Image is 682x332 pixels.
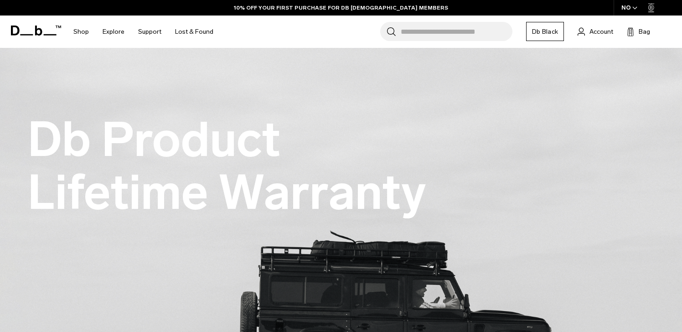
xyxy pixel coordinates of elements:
a: Shop [73,16,89,48]
button: Bag [627,26,650,37]
a: Lost & Found [175,16,213,48]
a: Explore [103,16,124,48]
span: Bag [639,27,650,36]
a: Support [138,16,161,48]
h1: Db Product Lifetime Warranty [27,114,438,219]
a: Account [578,26,613,37]
a: Db Black [526,22,564,41]
a: 10% OFF YOUR FIRST PURCHASE FOR DB [DEMOGRAPHIC_DATA] MEMBERS [234,4,448,12]
nav: Main Navigation [67,16,220,48]
span: Account [589,27,613,36]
